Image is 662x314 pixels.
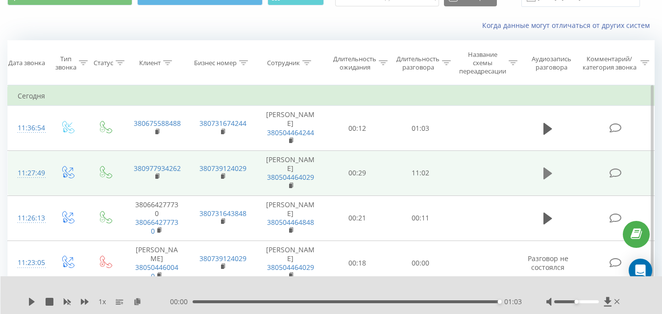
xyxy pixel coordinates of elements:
a: 380731643848 [199,209,246,218]
a: 380664277730 [135,217,178,236]
span: 01:03 [504,297,522,307]
div: Бизнес номер [194,59,237,67]
a: 380739124029 [199,254,246,263]
span: 00:00 [170,297,193,307]
td: [PERSON_NAME] [255,106,326,151]
a: 380504464848 [267,217,314,227]
a: Когда данные могут отличаться от других систем [482,21,655,30]
td: 01:03 [389,106,452,151]
div: Accessibility label [574,300,578,304]
div: 11:36:54 [18,119,38,138]
span: 1 x [98,297,106,307]
a: 380675588488 [134,119,181,128]
div: 11:23:05 [18,253,38,272]
div: Комментарий/категория звонка [581,55,638,72]
a: 380504460040 [135,263,178,281]
div: Статус [94,59,113,67]
td: [PERSON_NAME] [255,241,326,286]
a: 380739124029 [199,164,246,173]
a: 380731674244 [199,119,246,128]
div: Длительность ожидания [333,55,376,72]
a: 380504464029 [267,263,314,272]
div: Название схемы переадресации [459,50,506,75]
div: Open Intercom Messenger [629,259,652,282]
td: 380664277730 [124,195,190,241]
div: 11:27:49 [18,164,38,183]
td: Сегодня [8,86,655,106]
td: 00:11 [389,195,452,241]
a: 380504464029 [267,172,314,182]
td: 00:12 [326,106,389,151]
td: [PERSON_NAME] [255,195,326,241]
td: 00:18 [326,241,389,286]
td: 00:21 [326,195,389,241]
a: 380977934262 [134,164,181,173]
div: 11:26:13 [18,209,38,228]
div: Длительность разговора [396,55,440,72]
td: [PERSON_NAME] [124,241,190,286]
span: Разговор не состоялся [528,254,568,272]
td: 11:02 [389,151,452,196]
div: Клиент [139,59,161,67]
div: Дата звонка [8,59,45,67]
td: 00:29 [326,151,389,196]
div: Тип звонка [55,55,76,72]
div: Accessibility label [498,300,502,304]
td: 00:00 [389,241,452,286]
a: 380504464244 [267,128,314,137]
div: Сотрудник [267,59,300,67]
div: Аудиозапись разговора [527,55,576,72]
td: [PERSON_NAME] [255,151,326,196]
